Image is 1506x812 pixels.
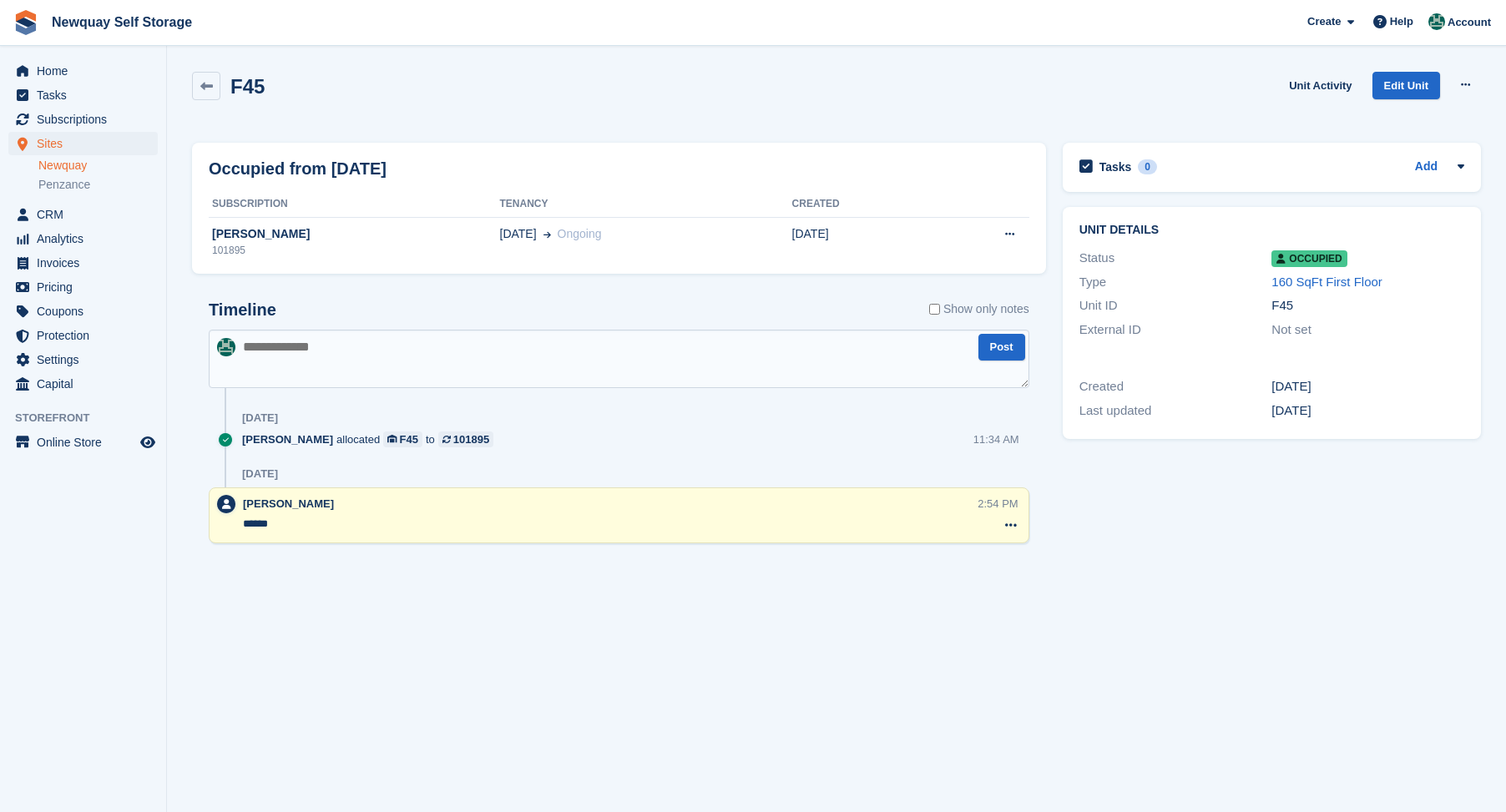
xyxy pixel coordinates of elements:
[500,225,537,243] span: [DATE]
[400,431,418,447] div: F45
[558,227,602,240] span: Ongoing
[37,83,137,107] span: Tasks
[453,431,489,447] div: 101895
[38,177,158,193] a: Penzance
[8,251,158,275] a: menu
[1079,377,1272,396] div: Created
[38,158,158,174] a: Newquay
[37,300,137,323] span: Coupons
[37,372,137,396] span: Capital
[792,217,929,267] td: [DATE]
[15,410,166,426] span: Storefront
[37,348,137,371] span: Settings
[37,203,137,226] span: CRM
[1448,14,1491,31] span: Account
[929,300,1029,318] label: Show only notes
[1271,377,1464,396] div: [DATE]
[8,203,158,226] a: menu
[209,191,500,218] th: Subscription
[1079,401,1272,421] div: Last updated
[383,431,422,447] a: F45
[978,496,1018,512] div: 2:54 PM
[37,431,137,454] span: Online Store
[37,324,137,347] span: Protection
[1428,13,1445,30] img: JON
[37,275,137,299] span: Pricing
[8,300,158,323] a: menu
[8,132,158,155] a: menu
[209,156,387,181] h2: Occupied from [DATE]
[8,348,158,371] a: menu
[1390,13,1413,30] span: Help
[1372,72,1440,99] a: Edit Unit
[230,75,265,98] h2: F45
[8,59,158,83] a: menu
[1079,320,1272,340] div: External ID
[37,59,137,83] span: Home
[929,300,940,318] input: Show only notes
[37,227,137,250] span: Analytics
[209,243,500,258] div: 101895
[37,251,137,275] span: Invoices
[13,10,38,35] img: stora-icon-8386f47178a22dfd0bd8f6a31ec36ba5ce8667c1dd55bd0f319d3a0aa187defe.svg
[8,372,158,396] a: menu
[243,497,334,510] span: [PERSON_NAME]
[242,431,333,447] span: [PERSON_NAME]
[973,431,1019,447] div: 11:34 AM
[242,411,278,425] div: [DATE]
[1271,401,1464,421] div: [DATE]
[37,132,137,155] span: Sites
[1271,275,1382,289] a: 160 SqFt First Floor
[242,467,278,481] div: [DATE]
[1307,13,1341,30] span: Create
[8,227,158,250] a: menu
[45,8,199,36] a: Newquay Self Storage
[792,191,929,218] th: Created
[209,300,276,320] h2: Timeline
[1415,158,1438,177] a: Add
[1079,249,1272,268] div: Status
[217,338,235,356] img: JON
[438,431,493,447] a: 101895
[138,432,158,452] a: Preview store
[8,108,158,131] a: menu
[1138,159,1157,174] div: 0
[978,334,1025,361] button: Post
[37,108,137,131] span: Subscriptions
[209,225,500,243] div: [PERSON_NAME]
[1099,159,1132,174] h2: Tasks
[1282,72,1358,99] a: Unit Activity
[1079,296,1272,315] div: Unit ID
[242,431,502,447] div: allocated to
[1271,296,1464,315] div: F45
[1079,224,1464,237] h2: Unit details
[8,275,158,299] a: menu
[1271,250,1347,267] span: Occupied
[8,431,158,454] a: menu
[500,191,792,218] th: Tenancy
[8,324,158,347] a: menu
[1271,320,1464,340] div: Not set
[1079,273,1272,292] div: Type
[8,83,158,107] a: menu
